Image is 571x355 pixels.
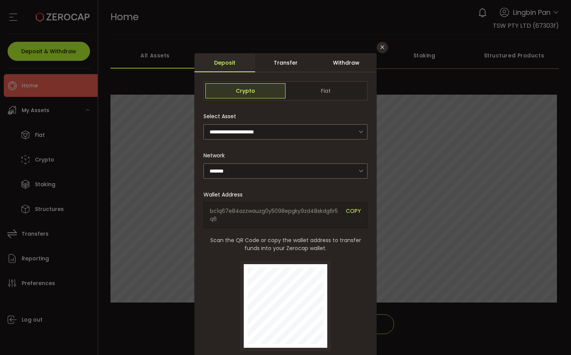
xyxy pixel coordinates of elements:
[316,53,377,72] div: Withdraw
[210,207,340,223] span: bc1q67e84azzwauzg0y5098epgky9zd48skdg6r5q6
[481,273,571,355] iframe: Chat Widget
[205,83,285,98] span: Crypto
[203,191,247,198] label: Wallet Address
[377,42,388,53] button: Close
[346,207,361,223] span: COPY
[203,152,229,159] label: Network
[203,113,241,120] label: Select Asset
[203,236,368,252] span: Scan the QR Code or copy the wallet address to transfer funds into your Zerocap wallet.
[255,53,316,72] div: Transfer
[194,53,255,72] div: Deposit
[285,83,366,98] span: Fiat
